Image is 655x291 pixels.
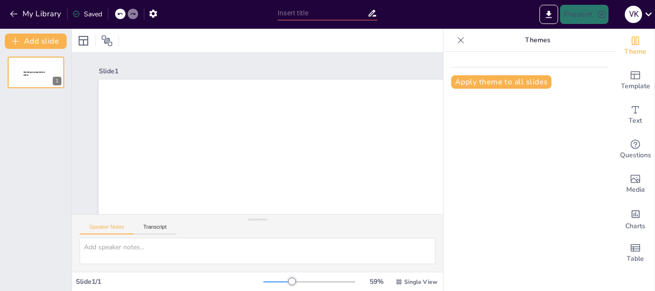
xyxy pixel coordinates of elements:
[616,201,655,236] div: Add charts and graphs
[625,221,645,232] span: Charts
[404,278,437,286] span: Single View
[76,33,91,48] div: Layout
[621,81,650,92] span: Template
[76,277,263,286] div: Slide 1 / 1
[616,29,655,63] div: Change the overall theme
[101,35,113,47] span: Position
[468,29,607,52] p: Themes
[53,77,61,85] div: 1
[616,98,655,132] div: Add text boxes
[72,10,102,19] div: Saved
[80,224,134,234] button: Speaker Notes
[616,132,655,167] div: Get real-time input from your audience
[627,254,644,264] span: Table
[620,150,651,161] span: Questions
[625,6,642,23] div: V K
[8,57,64,88] div: Sendsteps presentation editor1
[23,71,45,76] span: Sendsteps presentation editor
[278,6,367,20] input: Insert title
[624,47,646,57] span: Theme
[7,6,65,22] button: My Library
[539,5,558,24] button: Export to PowerPoint
[451,75,551,89] button: Apply theme to all slides
[134,224,176,234] button: Transcript
[616,63,655,98] div: Add ready made slides
[626,185,645,195] span: Media
[560,5,608,24] button: Present
[99,67,537,76] div: Slide 1
[365,277,388,286] div: 59 %
[616,167,655,201] div: Add images, graphics, shapes or video
[5,34,67,49] button: Add slide
[616,236,655,270] div: Add a table
[629,116,642,126] span: Text
[625,5,642,24] button: V K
